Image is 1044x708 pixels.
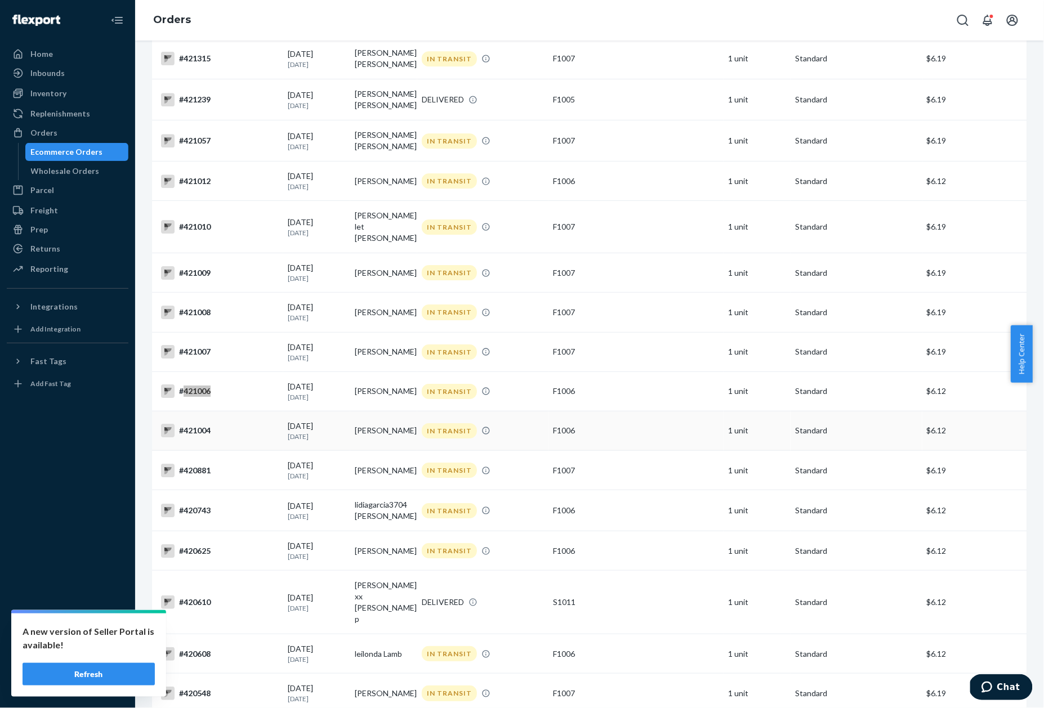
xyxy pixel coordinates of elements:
[288,353,346,362] p: [DATE]
[161,266,279,280] div: #421009
[161,647,279,661] div: #420608
[350,293,417,332] td: [PERSON_NAME]
[7,240,128,258] a: Returns
[724,38,791,79] td: 1 unit
[795,465,917,476] p: Standard
[422,94,464,105] div: DELIVERED
[795,425,917,436] p: Standard
[350,634,417,674] td: leilonda Lamb
[288,313,346,322] p: [DATE]
[7,105,128,123] a: Replenishments
[161,174,279,188] div: #421012
[7,181,128,199] a: Parcel
[553,135,719,146] div: F1007
[922,411,1027,450] td: $6.12
[350,490,417,531] td: lidiagarcia3704 [PERSON_NAME]
[288,217,346,238] div: [DATE]
[795,135,917,146] p: Standard
[724,371,791,411] td: 1 unit
[922,79,1027,120] td: $6.19
[422,646,477,661] div: IN TRANSIT
[31,146,103,158] div: Ecommerce Orders
[922,253,1027,293] td: $6.19
[7,64,128,82] a: Inbounds
[25,143,129,161] a: Ecommerce Orders
[7,260,128,278] a: Reporting
[288,603,346,613] p: [DATE]
[422,503,477,518] div: IN TRANSIT
[795,94,917,105] p: Standard
[724,634,791,674] td: 1 unit
[161,220,279,234] div: #421010
[161,504,279,517] div: #420743
[153,14,191,26] a: Orders
[288,228,346,238] p: [DATE]
[724,451,791,490] td: 1 unit
[31,165,100,177] div: Wholesale Orders
[724,162,791,201] td: 1 unit
[724,571,791,634] td: 1 unit
[7,638,128,656] button: Talk to Support
[30,243,60,254] div: Returns
[795,221,917,232] p: Standard
[7,375,128,393] a: Add Fast Tag
[795,597,917,608] p: Standard
[161,544,279,558] div: #420625
[422,463,477,478] div: IN TRANSIT
[422,51,477,66] div: IN TRANSIT
[795,386,917,397] p: Standard
[144,4,200,37] ol: breadcrumbs
[288,460,346,481] div: [DATE]
[7,221,128,239] a: Prep
[288,381,346,402] div: [DATE]
[553,176,719,187] div: F1006
[422,344,477,360] div: IN TRANSIT
[350,371,417,411] td: [PERSON_NAME]
[795,688,917,699] p: Standard
[30,127,57,138] div: Orders
[288,432,346,441] p: [DATE]
[795,545,917,557] p: Standard
[161,595,279,609] div: #420610
[288,500,346,521] div: [DATE]
[724,332,791,371] td: 1 unit
[288,655,346,664] p: [DATE]
[288,89,346,110] div: [DATE]
[553,648,719,660] div: F1006
[30,301,78,312] div: Integrations
[350,411,417,450] td: [PERSON_NAME]
[288,540,346,561] div: [DATE]
[288,471,346,481] p: [DATE]
[724,293,791,332] td: 1 unit
[350,201,417,253] td: [PERSON_NAME] let [PERSON_NAME]
[553,346,719,357] div: F1007
[795,346,917,357] p: Standard
[350,162,417,201] td: [PERSON_NAME]
[553,465,719,476] div: F1007
[7,352,128,370] button: Fast Tags
[553,94,719,105] div: F1005
[288,182,346,191] p: [DATE]
[161,424,279,437] div: #421004
[30,68,65,79] div: Inbounds
[970,674,1033,702] iframe: Opens a widget where you can chat to one of our agents
[7,84,128,102] a: Inventory
[922,571,1027,634] td: $6.12
[7,657,128,675] a: Help Center
[795,267,917,279] p: Standard
[350,332,417,371] td: [PERSON_NAME]
[553,597,719,608] div: S1011
[106,9,128,32] button: Close Navigation
[724,79,791,120] td: 1 unit
[30,324,81,334] div: Add Integration
[288,342,346,362] div: [DATE]
[161,345,279,359] div: #421007
[161,52,279,65] div: #421315
[422,265,477,280] div: IN TRANSIT
[288,643,346,664] div: [DATE]
[422,133,477,149] div: IN TRANSIT
[922,451,1027,490] td: $6.19
[724,490,791,531] td: 1 unit
[30,379,71,388] div: Add Fast Tag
